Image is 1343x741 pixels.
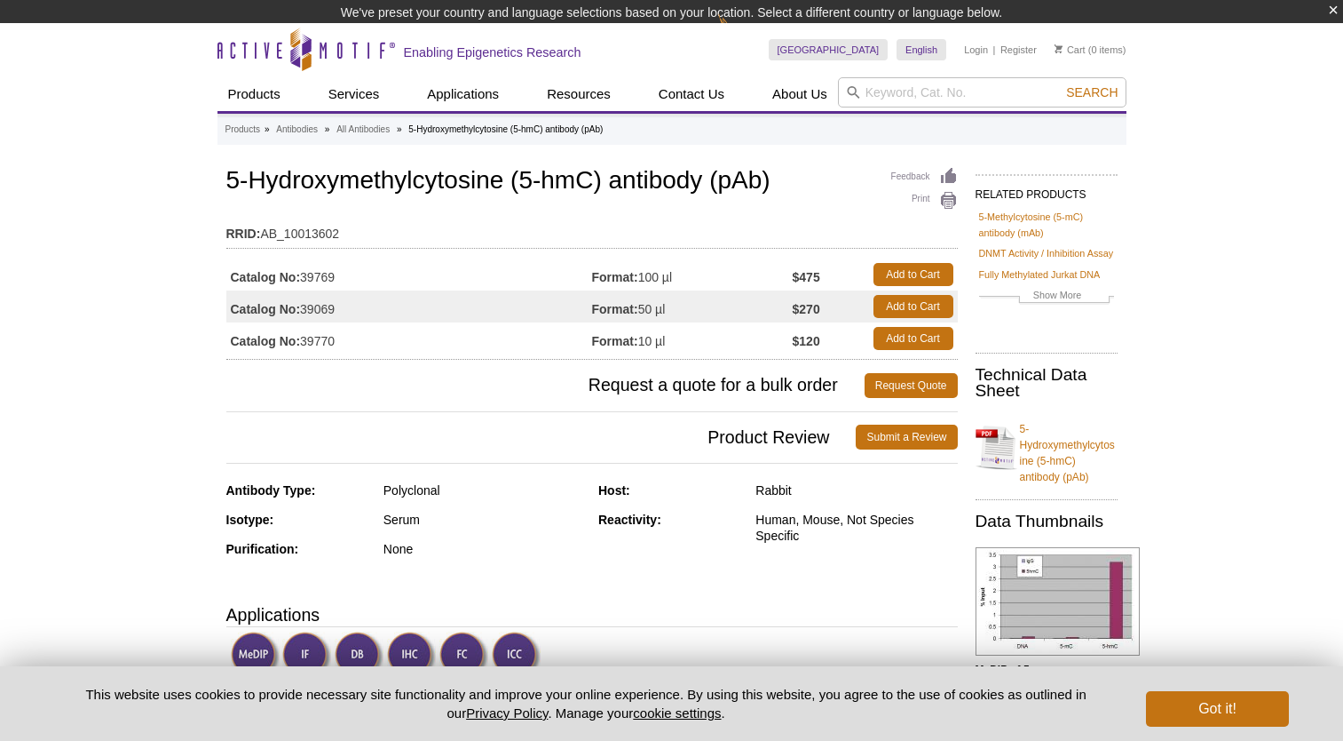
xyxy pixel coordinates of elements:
[793,301,820,317] strong: $270
[873,263,953,286] a: Add to Cart
[276,122,318,138] a: Antibodies
[318,77,391,111] a: Services
[964,44,988,56] a: Login
[439,632,488,681] img: Flow Cytometry Validated
[231,333,301,349] strong: Catalog No:
[1055,39,1126,60] li: (0 items)
[873,327,953,350] a: Add to Cart
[648,77,735,111] a: Contact Us
[592,333,638,349] strong: Format:
[891,167,958,187] a: Feedback
[633,705,721,721] button: cookie settings
[976,664,1111,708] b: MeDIP of 5-Hydroxymethylcytosine (5-hmC) pAb.
[265,124,270,134] li: »
[1061,84,1123,100] button: Search
[762,77,838,111] a: About Us
[383,512,585,528] div: Serum
[226,167,958,197] h1: 5-Hydroxymethylcytosine (5-hmC) antibody (pAb)
[231,269,301,285] strong: Catalog No:
[226,291,592,323] td: 39069
[592,301,638,317] strong: Format:
[979,287,1114,307] a: Show More
[383,482,585,498] div: Polyclonal
[226,483,316,498] strong: Antibody Type:
[217,77,291,111] a: Products
[226,513,274,527] strong: Isotype:
[416,77,510,111] a: Applications
[226,425,857,450] span: Product Review
[1000,44,1037,56] a: Register
[718,13,765,55] img: Change Here
[404,44,581,60] h2: Enabling Epigenetics Research
[793,269,820,285] strong: $475
[873,295,953,318] a: Add to Cart
[976,367,1118,399] h2: Technical Data Sheet
[598,513,661,527] strong: Reactivity:
[865,373,958,398] a: Request Quote
[993,39,996,60] li: |
[891,191,958,211] a: Print
[231,632,280,681] img: Methyl-DNA Immunoprecipitation Validated
[335,632,383,681] img: Dot Blot Validated
[1055,44,1086,56] a: Cart
[1055,44,1063,53] img: Your Cart
[383,541,585,557] div: None
[769,39,889,60] a: [GEOGRAPHIC_DATA]
[336,122,390,138] a: All Antibodies
[226,602,958,628] h3: Applications
[976,410,1118,485] a: 5-Hydroxymethylcytosine (5-hmC) antibody (pAb)
[979,245,1114,261] a: DNMT Activity / Inhibition Assay
[226,373,865,398] span: Request a quote for a bulk order
[976,547,1140,656] img: 5-Hydroxymethylcytosine (5-hmC) antibody (pAb) tested by MeDIP analysis.
[536,77,621,111] a: Resources
[226,226,261,242] strong: RRID:
[979,267,1101,283] a: Fully Methylated Jurkat DNA
[592,259,793,291] td: 100 µl
[226,215,958,243] td: AB_10013602
[397,124,402,134] li: »
[755,512,957,544] div: Human, Mouse, Not Species Specific
[592,323,793,355] td: 10 µl
[979,209,1114,241] a: 5-Methylcytosine (5-mC) antibody (mAb)
[755,482,957,498] div: Rabbit
[1146,691,1288,727] button: Got it!
[231,301,301,317] strong: Catalog No:
[976,174,1118,206] h2: RELATED PRODUCTS
[856,425,957,450] a: Submit a Review
[598,483,630,498] strong: Host:
[226,259,592,291] td: 39769
[492,632,541,681] img: Immunocytochemistry Validated
[838,77,1126,108] input: Keyword, Cat. No.
[282,632,331,681] img: Immunofluorescence Validated
[387,632,436,681] img: Immunohistochemistry Validated
[976,514,1118,530] h2: Data Thumbnails
[466,705,548,721] a: Privacy Policy
[225,122,260,138] a: Products
[592,269,638,285] strong: Format:
[793,333,820,349] strong: $120
[897,39,946,60] a: English
[1066,85,1118,100] span: Search
[325,124,330,134] li: »
[55,685,1118,722] p: This website uses cookies to provide necessary site functionality and improve your online experie...
[408,124,603,134] li: 5-Hydroxymethylcytosine (5-hmC) antibody (pAb)
[592,291,793,323] td: 50 µl
[226,542,299,556] strong: Purification:
[226,323,592,355] td: 39770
